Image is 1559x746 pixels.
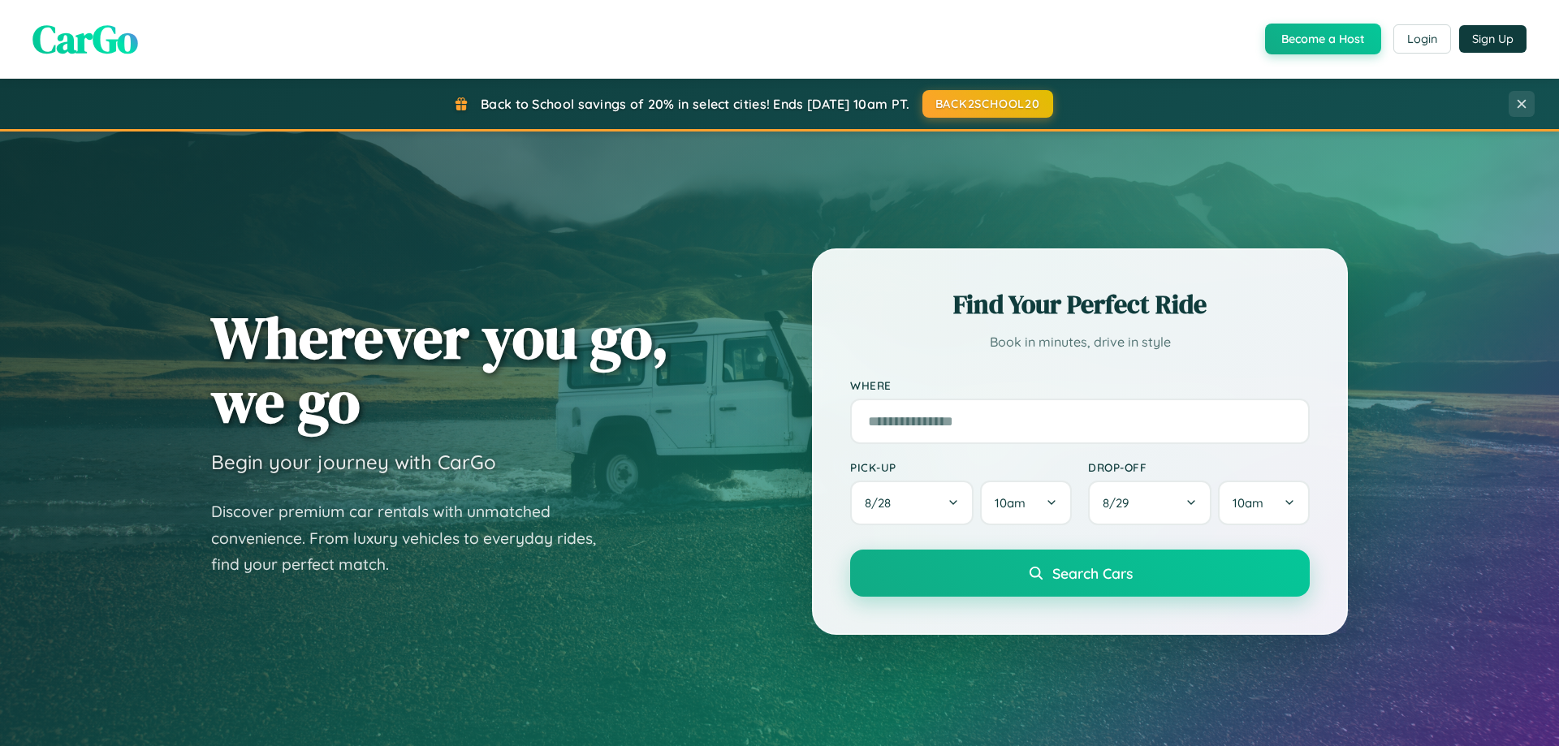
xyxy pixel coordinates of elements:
button: 10am [980,481,1072,525]
label: Where [850,378,1310,392]
button: 10am [1218,481,1310,525]
button: Search Cars [850,550,1310,597]
span: 10am [995,495,1026,511]
span: 8 / 29 [1103,495,1137,511]
span: 8 / 28 [865,495,899,511]
button: Sign Up [1459,25,1527,53]
h1: Wherever you go, we go [211,305,669,433]
button: 8/28 [850,481,974,525]
p: Discover premium car rentals with unmatched convenience. From luxury vehicles to everyday rides, ... [211,498,617,578]
span: 10am [1233,495,1263,511]
label: Drop-off [1088,460,1310,474]
button: Login [1393,24,1451,54]
p: Book in minutes, drive in style [850,330,1310,354]
label: Pick-up [850,460,1072,474]
span: Back to School savings of 20% in select cities! Ends [DATE] 10am PT. [481,96,909,112]
span: Search Cars [1052,564,1133,582]
h2: Find Your Perfect Ride [850,287,1310,322]
span: CarGo [32,12,138,66]
button: 8/29 [1088,481,1211,525]
button: BACK2SCHOOL20 [922,90,1053,118]
button: Become a Host [1265,24,1381,54]
h3: Begin your journey with CarGo [211,450,496,474]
